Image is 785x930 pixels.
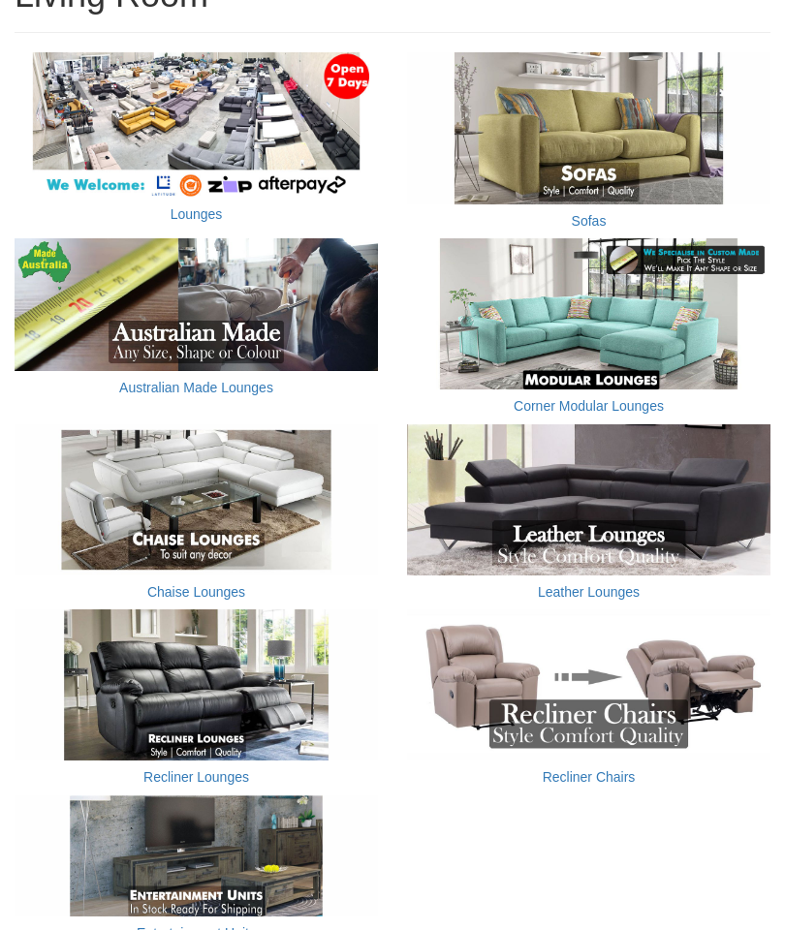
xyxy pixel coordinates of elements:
[15,238,378,371] img: Australian Made Lounges
[407,609,770,760] img: Recliner Chairs
[514,398,664,414] a: Corner Modular Lounges
[407,424,770,575] img: Leather Lounges
[119,380,273,395] a: Australian Made Lounges
[15,795,378,916] img: Entertainment Units
[407,52,770,203] img: Sofas
[15,609,378,760] img: Recliner Lounges
[538,584,640,600] a: Leather Lounges
[143,769,249,785] a: Recliner Lounges
[15,424,378,575] img: Chaise Lounges
[572,213,607,229] a: Sofas
[147,584,245,600] a: Chaise Lounges
[15,52,378,197] img: Lounges
[171,206,223,222] a: Lounges
[543,769,636,785] a: Recliner Chairs
[407,238,770,389] img: Corner Modular Lounges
